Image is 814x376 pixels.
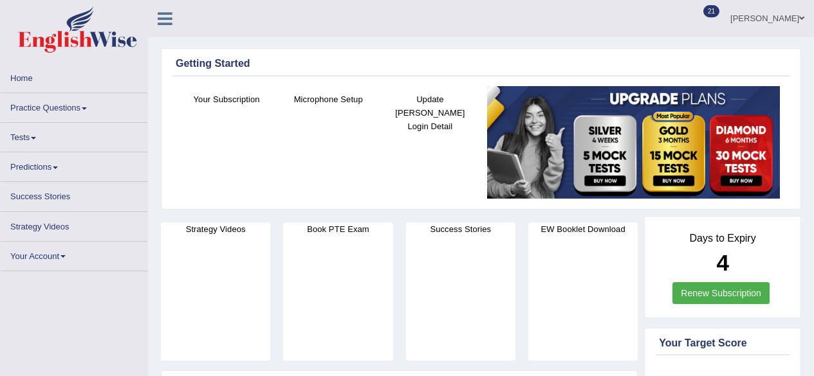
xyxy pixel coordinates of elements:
div: Your Target Score [659,336,786,351]
a: Predictions [1,152,147,177]
h4: EW Booklet Download [528,222,638,236]
a: Home [1,64,147,89]
h4: Days to Expiry [659,233,786,244]
div: Getting Started [176,56,786,71]
span: 21 [703,5,719,17]
a: Success Stories [1,182,147,207]
b: 4 [716,250,728,275]
h4: Strategy Videos [161,222,270,236]
h4: Success Stories [406,222,515,236]
a: Tests [1,123,147,148]
h4: Update [PERSON_NAME] Login Detail [385,93,474,133]
a: Practice Questions [1,93,147,118]
h4: Microphone Setup [284,93,373,106]
a: Your Account [1,242,147,267]
h4: Book PTE Exam [283,222,393,236]
a: Strategy Videos [1,212,147,237]
img: small5.jpg [487,86,780,199]
a: Renew Subscription [672,282,770,304]
h4: Your Subscription [182,93,271,106]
